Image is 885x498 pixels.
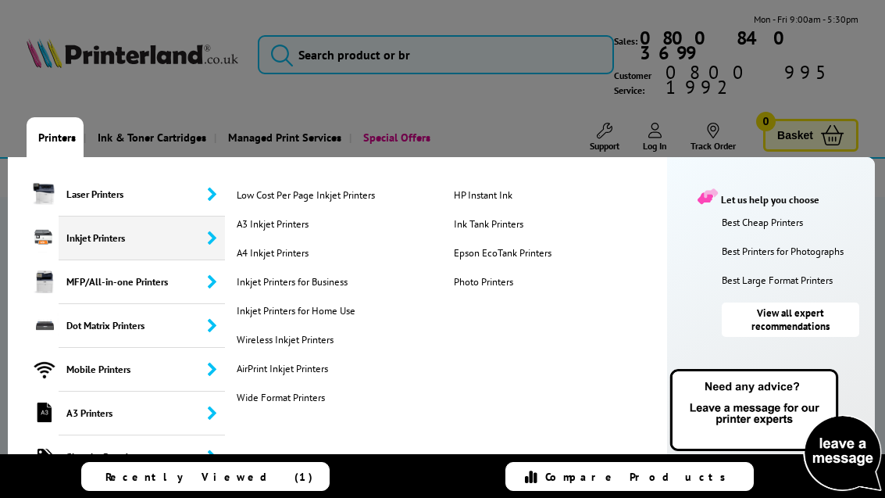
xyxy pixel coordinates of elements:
a: Laser Printers [8,173,225,217]
a: Printers [27,117,84,157]
a: Inkjet Printers [8,217,225,260]
span: Dot Matrix Printers [59,304,225,348]
a: MFP/All-in-one Printers [8,260,225,304]
a: View all expert recommendations [722,303,859,337]
a: A3 Printers [8,392,225,435]
a: A4 Inkjet Printers [233,246,444,260]
a: Epson EcoTank Printers [450,246,662,260]
span: Mobile Printers [59,348,225,392]
span: Compare Products [545,470,734,484]
span: Inkjet Printers [59,217,225,260]
a: Wide Format Printers [233,391,444,404]
span: Laser Printers [59,173,225,217]
div: Let us help you choose [698,188,859,206]
a: Shop by Brand [8,435,225,479]
img: Open Live Chat window [666,367,885,495]
a: Inkjet Printers for Home Use [233,304,444,317]
a: A3 Inkjet Printers [233,217,444,231]
a: Low Cost Per Page Inkjet Printers [233,188,444,202]
a: Dot Matrix Printers [8,304,225,348]
span: Recently Viewed (1) [105,470,313,484]
a: Ink Tank Printers [450,217,662,231]
a: Best Printers for Photographs [722,245,867,258]
a: Compare Products [505,462,754,491]
a: AirPrint Inkjet Printers [233,362,444,375]
a: HP Instant Ink [450,188,662,202]
a: Best Large Format Printers [722,274,867,287]
a: Best Cheap Printers [722,216,867,229]
a: Recently Viewed (1) [81,462,330,491]
a: Mobile Printers [8,348,225,392]
a: Inkjet Printers for Business [233,275,444,288]
span: MFP/All-in-one Printers [59,260,225,304]
a: Wireless Inkjet Printers [233,333,444,346]
span: A3 Printers [59,392,225,435]
a: Photo Printers [450,275,662,288]
span: Shop by Brand [59,435,225,479]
